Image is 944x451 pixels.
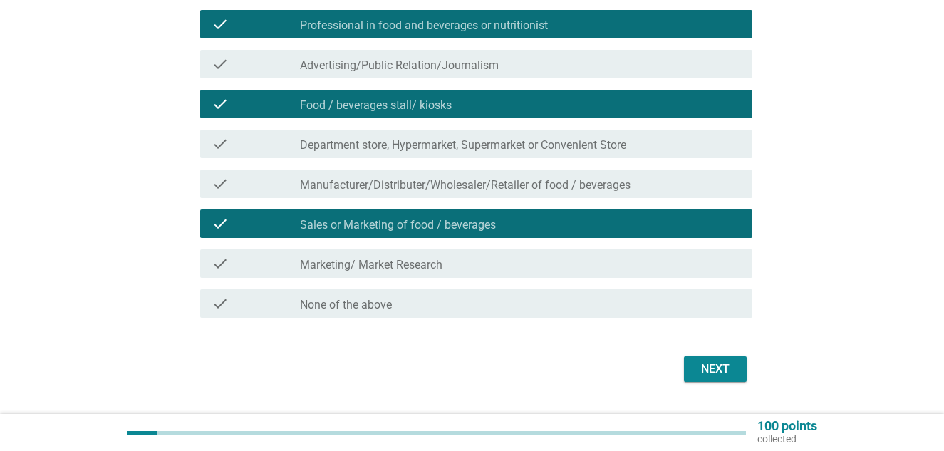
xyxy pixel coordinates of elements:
[757,432,817,445] p: collected
[212,135,229,152] i: check
[695,361,735,378] div: Next
[300,258,442,272] label: Marketing/ Market Research
[300,138,626,152] label: Department store, Hypermarket, Supermarket or Convenient Store
[757,420,817,432] p: 100 points
[300,19,548,33] label: Professional in food and beverages or nutritionist
[212,95,229,113] i: check
[300,98,452,113] label: Food / beverages stall/ kiosks
[212,255,229,272] i: check
[300,218,496,232] label: Sales or Marketing of food / beverages
[212,56,229,73] i: check
[684,356,747,382] button: Next
[300,298,392,312] label: None of the above
[212,215,229,232] i: check
[300,58,499,73] label: Advertising/Public Relation/Journalism
[212,175,229,192] i: check
[212,16,229,33] i: check
[212,295,229,312] i: check
[300,178,631,192] label: Manufacturer/Distributer/Wholesaler/Retailer of food / beverages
